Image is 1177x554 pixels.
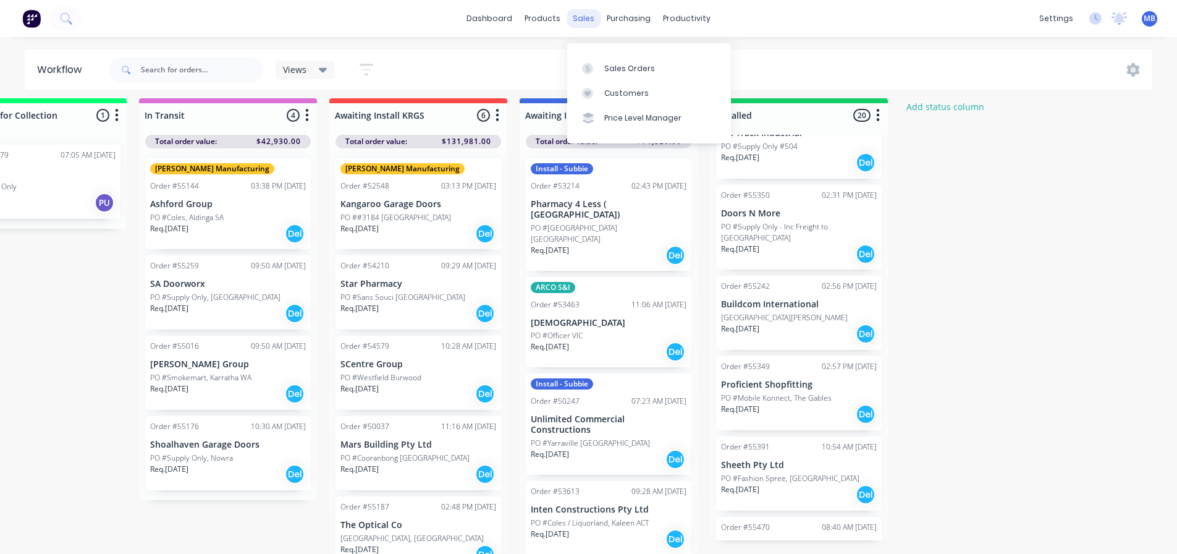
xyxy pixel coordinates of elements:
[340,372,421,383] p: PO #Westfield Burwood
[721,141,798,152] p: PO #Supply Only #504
[665,342,685,362] div: Del
[37,62,88,77] div: Workflow
[567,106,731,130] a: Price Level Manager
[441,181,496,192] div: 03:13 PM [DATE]
[531,282,575,293] div: ARCO S&I
[531,529,569,540] p: Req. [DATE]
[340,341,389,352] div: Order #54579
[150,359,306,370] p: [PERSON_NAME] Group
[150,453,233,464] p: PO #Supply Only, Nowra
[475,464,495,484] div: Del
[716,104,882,179] div: On Track IndustrialPO #Supply Only #504Req.[DATE]Del
[340,303,379,314] p: Req. [DATE]
[340,260,389,271] div: Order #54210
[340,292,465,303] p: PO #Sans Souci [GEOGRAPHIC_DATA]
[340,212,451,223] p: PO ##3184 [GEOGRAPHIC_DATA]
[251,181,306,192] div: 03:38 PM [DATE]
[531,181,580,192] div: Order #53214
[856,324,875,344] div: Del
[531,318,686,328] p: [DEMOGRAPHIC_DATA]
[716,437,882,511] div: Order #5539110:54 AM [DATE]Sheeth Pty LtdPO #Fashion Spree, [GEOGRAPHIC_DATA]Req.[DATE]Del
[475,224,495,244] div: Del
[601,9,657,28] div: purchasing
[150,163,274,174] div: [PERSON_NAME] Manufacturing
[335,336,501,410] div: Order #5457910:28 AM [DATE]SCentre GroupPO #Westfield BurwoodReq.[DATE]Del
[822,441,877,453] div: 10:54 AM [DATE]
[721,404,759,415] p: Req. [DATE]
[145,255,311,330] div: Order #5525909:50 AM [DATE]SA DoorworxPO #Supply Only, [GEOGRAPHIC_DATA]Req.[DATE]Del
[150,464,188,475] p: Req. [DATE]
[721,460,877,471] p: Sheeth Pty Ltd
[721,299,877,310] p: Buildcom International
[721,441,770,453] div: Order #55391
[345,136,407,147] span: Total order value:
[150,292,281,303] p: PO #Supply Only, [GEOGRAPHIC_DATA]
[340,181,389,192] div: Order #52548
[340,501,389,513] div: Order #55187
[150,260,199,271] div: Order #55259
[716,356,882,430] div: Order #5534902:57 PM [DATE]Proficient ShopfittingPO #Mobile Konnect, The GablesReq.[DATE]Del
[665,529,685,549] div: Del
[145,336,311,410] div: Order #5501609:50 AM [DATE][PERSON_NAME] GroupPO #Smokemart, Karratha WAReq.[DATE]Del
[340,453,470,464] p: PO #Cooranbong [GEOGRAPHIC_DATA]
[721,244,759,255] p: Req. [DATE]
[856,153,875,173] div: Del
[150,212,224,223] p: PO #Coles, Aldinga SA
[340,383,379,394] p: Req. [DATE]
[531,163,593,174] div: Install - Subbie
[251,341,306,352] div: 09:50 AM [DATE]
[526,373,691,475] div: Install - SubbieOrder #5024707:23 AM [DATE]Unlimited Commercial ConstructionsPO #Yarraville [GEOG...
[150,341,199,352] div: Order #55016
[340,520,496,531] p: The Optical Co
[721,393,832,404] p: PO #Mobile Konnect, The Gables
[150,440,306,450] p: Shoalhaven Garage Doors
[716,276,882,350] div: Order #5524202:56 PM [DATE]Buildcom International[GEOGRAPHIC_DATA][PERSON_NAME]Req.[DATE]Del
[283,63,306,76] span: Views
[141,58,263,82] input: Search for orders...
[604,63,655,74] div: Sales Orders
[721,312,848,323] p: [GEOGRAPHIC_DATA][PERSON_NAME]
[721,522,770,533] div: Order #55470
[531,505,686,515] p: Inten Constructions Pty Ltd
[531,518,649,529] p: PO #Coles / Liquorland, Kaleen ACT
[531,396,580,407] div: Order #50247
[285,224,305,244] div: Del
[441,341,496,352] div: 10:28 AM [DATE]
[531,438,650,449] p: PO #Yarraville [GEOGRAPHIC_DATA]
[721,281,770,292] div: Order #55242
[721,221,877,244] p: PO #Supply Only - Inc Freight to [GEOGRAPHIC_DATA]
[155,136,217,147] span: Total order value:
[567,9,601,28] div: sales
[531,223,686,245] p: PO #[GEOGRAPHIC_DATA] [GEOGRAPHIC_DATA]
[145,158,311,249] div: [PERSON_NAME] ManufacturingOrder #5514403:38 PM [DATE]Ashford GroupPO #Coles, Aldinga SAReq.[DATE...
[61,150,116,161] div: 07:05 AM [DATE]
[822,190,877,201] div: 02:31 PM [DATE]
[150,223,188,234] p: Req. [DATE]
[716,185,882,270] div: Order #5535002:31 PM [DATE]Doors N MorePO #Supply Only - Inc Freight to [GEOGRAPHIC_DATA]Req.[DAT...
[822,522,877,533] div: 08:40 AM [DATE]
[604,113,681,124] div: Price Level Manager
[657,9,717,28] div: productivity
[460,9,518,28] a: dashboard
[631,396,686,407] div: 07:23 AM [DATE]
[340,199,496,210] p: Kangaroo Garage Doors
[631,299,686,310] div: 11:06 AM [DATE]
[285,304,305,323] div: Del
[721,128,877,138] p: On Track Industrial
[150,383,188,394] p: Req. [DATE]
[665,450,685,469] div: Del
[340,533,484,544] p: [GEOGRAPHIC_DATA], [GEOGRAPHIC_DATA]
[441,501,496,513] div: 02:48 PM [DATE]
[1144,13,1155,24] span: MB
[1033,9,1079,28] div: settings
[442,136,491,147] span: $131,981.00
[721,208,877,219] p: Doors N More
[721,540,877,551] p: Masters of Cleaning
[340,359,496,370] p: SCentre Group
[340,163,465,174] div: [PERSON_NAME] Manufacturing
[531,199,686,220] p: Pharmacy 4 Less ( [GEOGRAPHIC_DATA])
[340,421,389,432] div: Order #50037
[721,473,859,484] p: PO #Fashion Spree, [GEOGRAPHIC_DATA]
[665,245,685,265] div: Del
[567,81,731,106] a: Customers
